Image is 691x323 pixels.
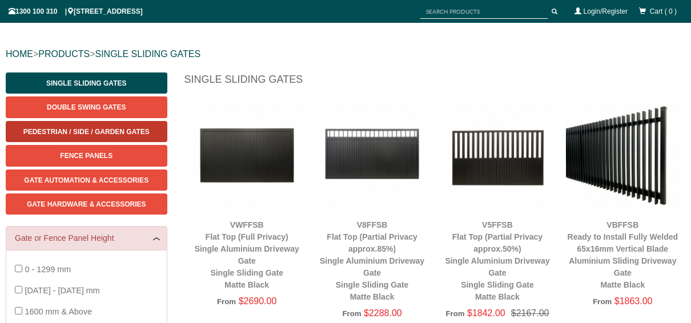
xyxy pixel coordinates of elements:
span: Gate Hardware & Accessories [27,200,146,208]
span: [DATE] - [DATE] mm [25,286,99,295]
a: SINGLE SLIDING GATES [95,49,200,59]
a: Login/Register [584,7,628,15]
span: Single Sliding Gates [46,79,126,87]
a: Single Sliding Gates [6,72,167,94]
span: $2690.00 [239,296,277,306]
a: HOME [6,49,33,59]
img: V5FFSB - Flat Top (Partial Privacy approx.50%) - Single Aluminium Driveway Gate - Single Sliding ... [440,98,554,212]
span: From [445,309,464,318]
a: Fence Panels [6,145,167,166]
span: $2167.00 [505,308,549,318]
span: Pedestrian / Side / Garden Gates [23,128,150,136]
span: Cart ( 0 ) [650,7,677,15]
span: $1842.00 [467,308,505,318]
h1: Single Sliding Gates [184,72,686,92]
a: V5FFSBFlat Top (Partial Privacy approx.50%)Single Aluminium Driveway GateSingle Sliding GateMatte... [445,220,549,301]
a: Gate Hardware & Accessories [6,193,167,215]
img: VWFFSB - Flat Top (Full Privacy) - Single Aluminium Driveway Gate - Single Sliding Gate - Matte B... [190,98,304,212]
a: VWFFSBFlat Top (Full Privacy)Single Aluminium Driveway GateSingle Sliding GateMatte Black [195,220,299,289]
span: 1300 100 310 | [STREET_ADDRESS] [9,7,143,15]
a: Gate Automation & Accessories [6,169,167,191]
span: 0 - 1299 mm [25,265,71,274]
span: Double Swing Gates [47,103,126,111]
span: From [217,297,236,306]
a: Double Swing Gates [6,96,167,118]
span: $2288.00 [364,308,402,318]
span: $1863.00 [614,296,653,306]
iframe: LiveChat chat widget [463,18,691,283]
a: Pedestrian / Side / Garden Gates [6,121,167,142]
span: Gate Automation & Accessories [24,176,148,184]
a: PRODUCTS [38,49,90,59]
input: SEARCH PRODUCTS [420,5,548,19]
span: 1600 mm & Above [25,307,92,316]
a: VBFFSBReady to Install Fully Welded 65x16mm Vertical BladeAluminium Sliding Driveway GateMatte Black [568,220,678,289]
span: From [593,297,612,306]
img: V8FFSB - Flat Top (Partial Privacy approx.85%) - Single Aluminium Driveway Gate - Single Sliding ... [315,98,429,212]
a: Gate or Fence Panel Height [15,232,158,244]
span: From [342,309,361,318]
a: V8FFSBFlat Top (Partial Privacy approx.85%)Single Aluminium Driveway GateSingle Sliding GateMatte... [320,220,424,301]
span: Fence Panels [60,152,113,160]
div: > > [6,36,685,72]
